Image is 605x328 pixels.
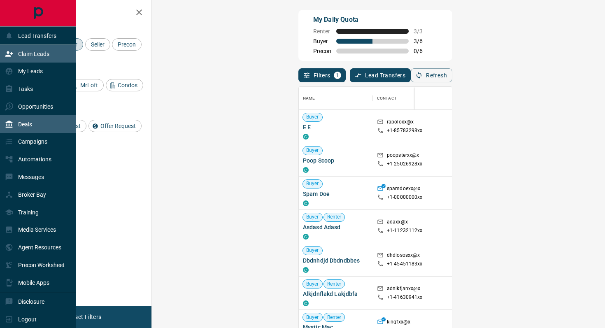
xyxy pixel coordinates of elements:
span: 3 / 6 [414,38,432,44]
div: condos.ca [303,167,309,173]
p: rapoloxx@x [387,119,414,127]
span: Seller [88,41,107,48]
div: Seller [85,38,110,51]
span: MrLoft [77,82,101,88]
span: Buyer [303,180,322,187]
p: +1- 25026928xx [387,161,423,167]
p: adaxx@x [387,219,408,227]
span: Asdasd Adasd [303,223,369,231]
span: E E [303,123,369,131]
span: Buyer [303,281,322,288]
span: Dbdnhdjd Dbdndbbes [303,256,369,265]
span: Poop Scoop [303,156,369,165]
span: Offer Request [98,123,139,129]
div: condos.ca [303,234,309,240]
button: Lead Transfers [350,68,411,82]
span: Buyer [303,114,322,121]
div: Name [299,87,373,110]
span: Precon [313,48,331,54]
p: +1- 45451183xx [387,261,423,268]
div: Contact [373,87,439,110]
p: +1- 00000000xx [387,194,423,201]
p: +1- 41630941xx [387,294,423,301]
button: Reset Filters [63,310,107,324]
div: condos.ca [303,300,309,306]
div: Precon [112,38,142,51]
p: kingfxx@x [387,319,410,327]
span: Alkjdnflakd Lakjdbfa [303,290,369,298]
span: 0 / 6 [414,48,432,54]
p: adnlkfjanxx@x [387,285,421,294]
p: dhdiososxx@x [387,252,420,261]
span: Condos [115,82,140,88]
p: +1- 85783298xx [387,127,423,134]
div: Name [303,87,315,110]
span: Renter [324,314,345,321]
div: Offer Request [88,120,142,132]
div: condos.ca [303,134,309,140]
span: Buyer [313,38,331,44]
span: Renter [324,281,345,288]
span: Renter [324,214,345,221]
button: Refresh [411,68,452,82]
span: Buyer [303,147,322,154]
button: Filters1 [298,68,346,82]
h2: Filters [26,8,143,18]
span: Spam Doe [303,190,369,198]
span: Buyer [303,247,322,254]
p: My Daily Quota [313,15,432,25]
p: poopsterxx@x [387,152,419,161]
span: Buyer [303,214,322,221]
div: Condos [106,79,143,91]
div: MrLoft [68,79,104,91]
span: 3 / 3 [414,28,432,35]
span: Precon [115,41,139,48]
div: condos.ca [303,267,309,273]
div: condos.ca [303,200,309,206]
div: Contact [377,87,397,110]
p: spamdoexx@x [387,185,420,194]
span: Renter [313,28,331,35]
span: Buyer [303,314,322,321]
p: +1- 11232112xx [387,227,423,234]
span: 1 [335,72,340,78]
